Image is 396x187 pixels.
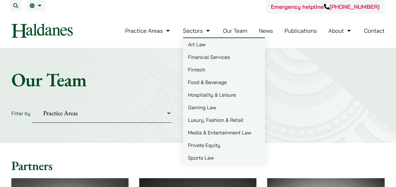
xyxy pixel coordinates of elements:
a: Sectors [183,27,211,34]
h1: Our Team [11,68,385,91]
a: Our Team [223,27,247,34]
a: Sports Law [183,151,265,164]
a: Private Equity [183,139,265,151]
h2: Partners [11,158,385,173]
a: News [259,27,273,34]
a: Practice Areas [125,27,171,34]
a: Emergency helpline[PHONE_NUMBER] [271,3,380,10]
label: Filter by [11,110,31,116]
a: EN [30,3,43,8]
a: Contact [364,27,385,34]
a: Hospitality & Leisure [183,88,265,101]
a: Gaming Law [183,101,265,114]
a: Publications [284,27,317,34]
a: Financial Services [183,51,265,63]
a: Luxury, Fashion & Retail [183,114,265,126]
img: Logo of Haldanes [11,24,73,38]
a: Fintech [183,63,265,76]
a: Art Law [183,38,265,51]
a: Media & Entertainment Law [183,126,265,139]
a: About [328,27,352,34]
a: Food & Beverage [183,76,265,88]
